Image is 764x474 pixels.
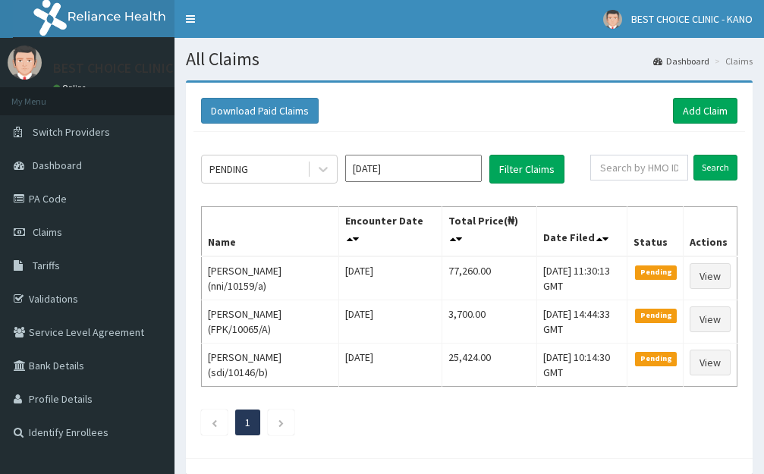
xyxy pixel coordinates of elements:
[209,162,248,177] div: PENDING
[693,155,737,180] input: Search
[201,98,319,124] button: Download Paid Claims
[442,256,537,300] td: 77,260.00
[442,300,537,344] td: 3,700.00
[202,344,339,387] td: [PERSON_NAME] (sdi/10146/b)
[8,46,42,80] img: User Image
[33,259,60,272] span: Tariffs
[202,207,339,257] th: Name
[53,83,90,93] a: Online
[211,416,218,429] a: Previous page
[635,309,677,322] span: Pending
[489,155,564,184] button: Filter Claims
[339,207,442,257] th: Encounter Date
[653,55,709,67] a: Dashboard
[537,256,627,300] td: [DATE] 11:30:13 GMT
[537,344,627,387] td: [DATE] 10:14:30 GMT
[345,155,482,182] input: Select Month and Year
[635,265,677,279] span: Pending
[53,61,217,75] p: BEST CHOICE CLINIC - KANO
[33,125,110,139] span: Switch Providers
[202,300,339,344] td: [PERSON_NAME] (FPK/10065/A)
[339,300,442,344] td: [DATE]
[339,344,442,387] td: [DATE]
[683,207,737,257] th: Actions
[690,263,731,289] a: View
[711,55,753,67] li: Claims
[635,352,677,366] span: Pending
[537,207,627,257] th: Date Filed
[33,159,82,172] span: Dashboard
[673,98,737,124] a: Add Claim
[631,12,753,26] span: BEST CHOICE CLINIC - KANO
[278,416,285,429] a: Next page
[590,155,688,180] input: Search by HMO ID
[33,225,62,239] span: Claims
[442,344,537,387] td: 25,424.00
[186,49,753,69] h1: All Claims
[537,300,627,344] td: [DATE] 14:44:33 GMT
[202,256,339,300] td: [PERSON_NAME] (nni/10159/a)
[603,10,622,29] img: User Image
[690,306,731,332] a: View
[627,207,684,257] th: Status
[245,416,250,429] a: Page 1 is your current page
[442,207,537,257] th: Total Price(₦)
[690,350,731,375] a: View
[339,256,442,300] td: [DATE]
